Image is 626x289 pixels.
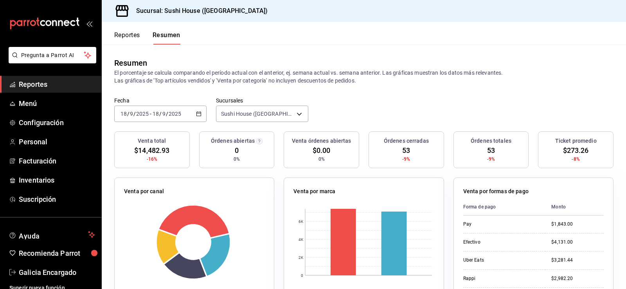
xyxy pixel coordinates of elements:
[114,98,207,103] label: Fecha
[292,137,351,145] h3: Venta órdenes abiertas
[384,137,429,145] h3: Órdenes cerradas
[551,257,604,264] div: $3,281.44
[19,194,95,205] span: Suscripción
[301,273,303,278] text: 0
[138,137,166,145] h3: Venta total
[463,221,539,228] div: Pay
[235,145,239,156] span: 0
[130,111,133,117] input: --
[487,145,495,156] span: 53
[234,156,240,163] span: 0%
[134,145,169,156] span: $14,482.93
[318,156,325,163] span: 0%
[216,98,308,103] label: Sucursales
[463,199,545,215] th: Forma de pago
[551,221,604,228] div: $1,843.00
[402,145,410,156] span: 53
[299,237,304,242] text: 4K
[555,137,597,145] h3: Ticket promedio
[211,137,255,145] h3: Órdenes abiertas
[114,57,147,69] div: Resumen
[551,239,604,246] div: $4,131.00
[147,156,158,163] span: -16%
[136,111,149,117] input: ----
[162,111,166,117] input: --
[21,51,84,59] span: Pregunta a Parrot AI
[551,275,604,282] div: $2,982.20
[19,267,95,278] span: Galicia Encargado
[221,110,294,118] span: Sushi House ([GEOGRAPHIC_DATA])
[150,111,151,117] span: -
[313,145,331,156] span: $0.00
[19,230,85,239] span: Ayuda
[86,20,92,27] button: open_drawer_menu
[133,111,136,117] span: /
[124,187,164,196] p: Venta por canal
[19,136,95,147] span: Personal
[5,57,96,65] a: Pregunta a Parrot AI
[114,31,140,45] button: Reportes
[487,156,495,163] span: -9%
[114,69,613,84] p: El porcentaje se calcula comparando el período actual con el anterior, ej. semana actual vs. sema...
[120,111,127,117] input: --
[114,31,180,45] div: navigation tabs
[159,111,162,117] span: /
[563,145,589,156] span: $273.26
[9,47,96,63] button: Pregunta a Parrot AI
[293,187,335,196] p: Venta por marca
[299,255,304,260] text: 2K
[19,248,95,258] span: Recomienda Parrot
[19,98,95,109] span: Menú
[19,156,95,166] span: Facturación
[402,156,410,163] span: -9%
[463,239,539,246] div: Efectivo
[130,6,268,16] h3: Sucursal: Sushi House ([GEOGRAPHIC_DATA])
[127,111,130,117] span: /
[572,156,579,163] span: -8%
[153,31,180,45] button: Resumen
[463,257,539,264] div: Uber Eats
[19,117,95,128] span: Configuración
[152,111,159,117] input: --
[168,111,182,117] input: ----
[299,219,304,224] text: 6K
[166,111,168,117] span: /
[463,187,529,196] p: Venta por formas de pago
[471,137,511,145] h3: Órdenes totales
[19,175,95,185] span: Inventarios
[463,275,539,282] div: Rappi
[19,79,95,90] span: Reportes
[545,199,604,215] th: Monto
